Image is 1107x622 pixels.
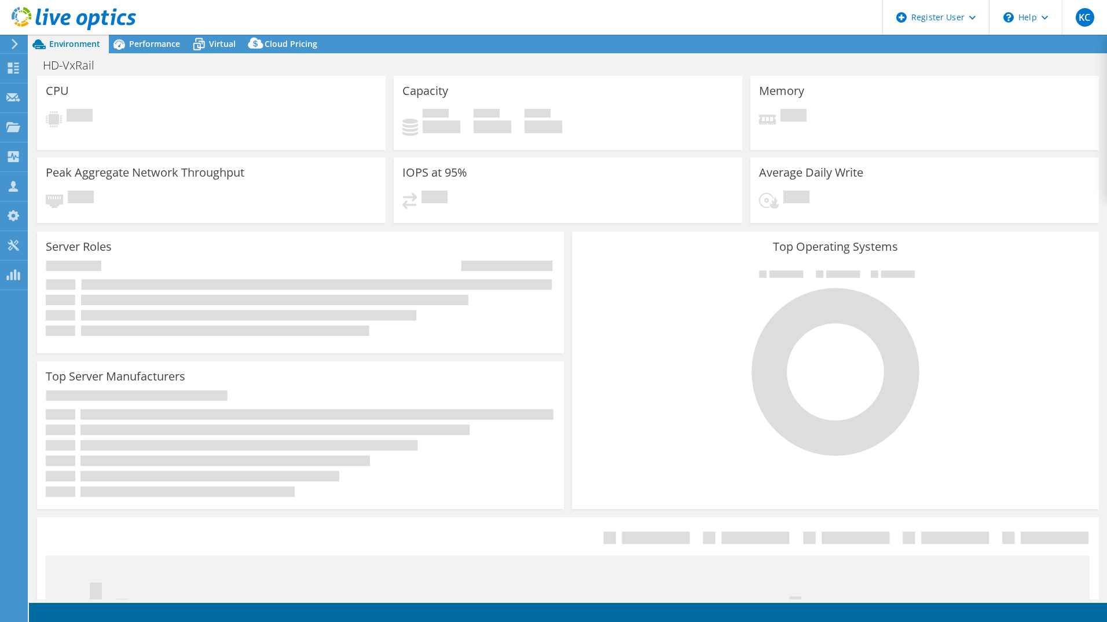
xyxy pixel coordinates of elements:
h3: Average Daily Write [759,166,863,179]
span: Pending [421,191,448,206]
h3: Top Server Manufacturers [46,370,185,383]
span: Used [423,109,449,120]
span: KC [1076,8,1094,27]
h3: Server Roles [46,240,112,253]
span: Pending [780,109,807,125]
svg: \n [1003,12,1014,23]
span: Pending [68,191,94,206]
h3: CPU [46,85,69,97]
span: Total [525,109,551,120]
h3: Memory [759,85,804,97]
span: Pending [783,191,809,206]
span: Environment [49,38,100,49]
h3: Capacity [402,85,448,97]
span: Virtual [209,38,236,49]
h4: 0 GiB [474,120,511,133]
h3: Top Operating Systems [581,240,1090,253]
span: Pending [67,109,93,125]
span: Free [474,109,500,120]
h4: 0 GiB [525,120,562,133]
h3: IOPS at 95% [402,166,467,179]
h3: Peak Aggregate Network Throughput [46,166,244,179]
h4: 0 GiB [423,120,460,133]
span: Cloud Pricing [265,38,317,49]
h1: HD-VxRail [38,59,112,72]
span: Performance [129,38,180,49]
